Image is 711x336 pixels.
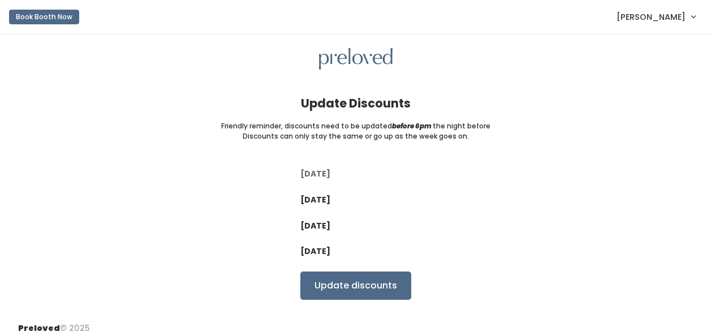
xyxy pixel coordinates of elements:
[9,5,79,29] a: Book Booth Now
[617,11,686,23] span: [PERSON_NAME]
[300,168,330,180] label: [DATE]
[243,131,469,141] small: Discounts can only stay the same or go up as the week goes on.
[300,220,330,232] label: [DATE]
[300,272,411,300] input: Update discounts
[18,322,60,334] span: Preloved
[605,5,706,29] a: [PERSON_NAME]
[18,313,90,334] div: © 2025
[300,245,330,257] label: [DATE]
[300,194,330,206] label: [DATE]
[392,121,432,131] i: before 6pm
[301,97,411,110] h4: Update Discounts
[221,121,490,131] small: Friendly reminder, discounts need to be updated the night before
[9,10,79,24] button: Book Booth Now
[319,48,393,70] img: preloved logo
